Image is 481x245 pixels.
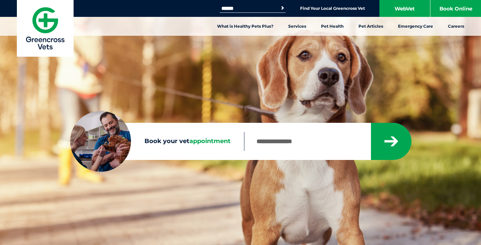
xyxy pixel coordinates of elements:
span: appointment [189,137,231,145]
a: Careers [440,17,472,36]
a: Emergency Care [391,17,440,36]
a: Pet Health [314,17,351,36]
button: Search [279,5,286,11]
label: Book your vet [70,136,244,146]
a: What is Healthy Pets Plus? [210,17,281,36]
a: Find Your Local Greencross Vet [300,6,365,11]
a: Services [281,17,314,36]
a: Pet Articles [351,17,391,36]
